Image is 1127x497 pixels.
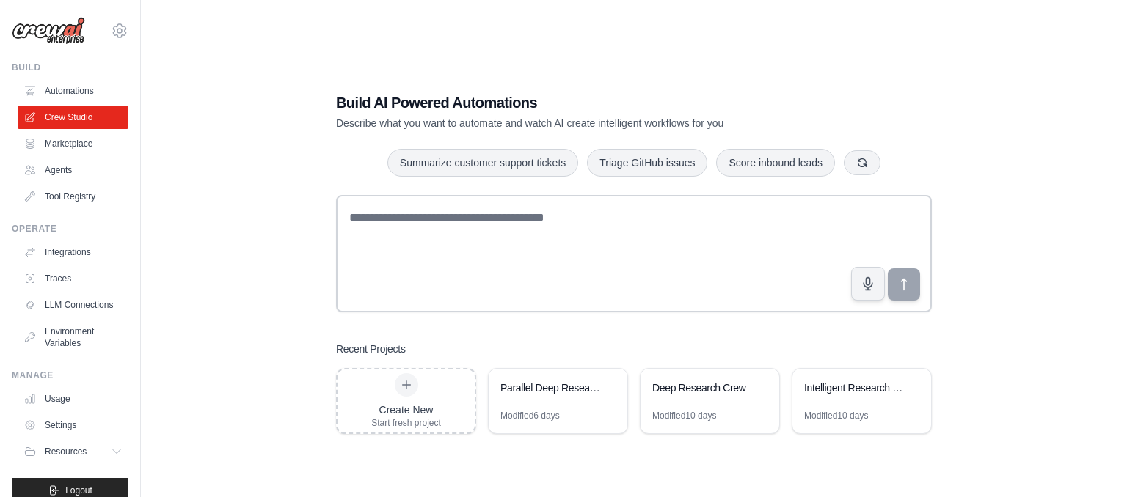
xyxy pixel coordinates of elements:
[18,106,128,129] a: Crew Studio
[500,410,560,421] div: Modified 6 days
[18,293,128,317] a: LLM Connections
[65,485,92,496] span: Logout
[804,380,905,395] div: Intelligent Research Flow
[387,149,578,177] button: Summarize customer support tickets
[18,413,128,437] a: Settings
[12,369,128,381] div: Manage
[18,267,128,290] a: Traces
[45,446,87,457] span: Resources
[652,380,753,395] div: Deep Research Crew
[500,380,601,395] div: Parallel Deep Research Crew
[844,150,880,175] button: Get new suggestions
[18,320,128,355] a: Environment Variables
[336,92,829,113] h1: Build AI Powered Automations
[336,116,829,130] p: Describe what you want to automate and watch AI create intelligent workflows for you
[18,185,128,208] a: Tool Registry
[716,149,835,177] button: Score inbound leads
[12,17,85,45] img: Logo
[18,440,128,463] button: Resources
[18,132,128,155] a: Marketplace
[851,267,885,301] button: Click to speak your automation idea
[12,62,128,73] div: Build
[12,223,128,235] div: Operate
[1054,427,1127,497] iframe: Chat Widget
[371,417,441,429] div: Start fresh project
[336,342,406,356] h3: Recent Projects
[18,158,128,182] a: Agents
[371,402,441,417] div: Create New
[587,149,707,177] button: Triage GitHub issues
[18,387,128,411] a: Usage
[804,410,868,421] div: Modified 10 days
[652,410,716,421] div: Modified 10 days
[18,79,128,103] a: Automations
[18,240,128,264] a: Integrations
